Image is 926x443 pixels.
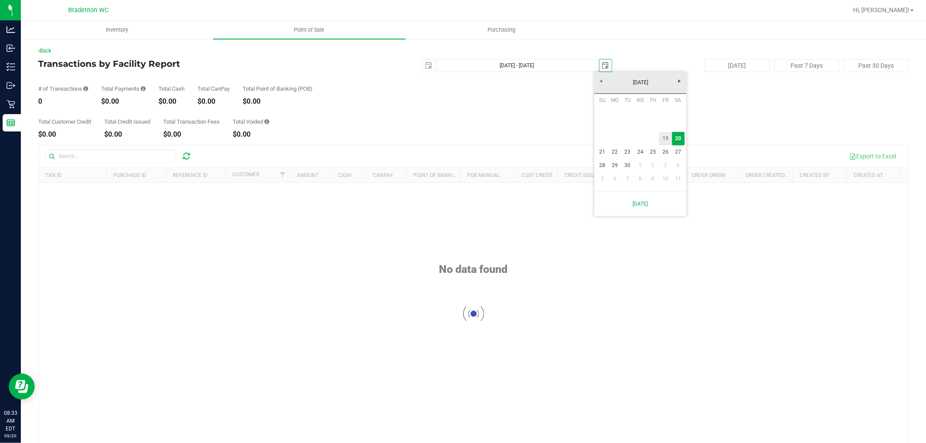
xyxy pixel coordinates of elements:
th: Sunday [596,94,609,107]
div: $0.00 [163,131,220,138]
a: 27 [672,145,685,159]
div: Total Credit Issued [104,119,150,125]
a: 4 [672,159,685,172]
div: Total Transaction Fees [163,119,220,125]
inline-svg: Inbound [7,44,15,53]
a: 9 [646,172,659,186]
div: $0.00 [38,131,91,138]
a: 6 [609,172,621,186]
span: select [422,59,435,72]
a: Next [673,74,686,88]
i: Sum of all successful, non-voided payment transaction amounts, excluding tips and transaction fees. [141,86,145,92]
div: Total Customer Credit [38,119,91,125]
h4: Transactions by Facility Report [38,59,328,69]
a: 20 [672,132,685,145]
div: Total Voided [233,119,269,125]
th: Thursday [646,94,659,107]
inline-svg: Inventory [7,62,15,71]
span: Purchasing [476,26,527,34]
a: 22 [609,145,621,159]
a: Inventory [21,21,213,39]
button: [DATE] [705,59,770,72]
div: $0.00 [104,131,150,138]
i: Count of all successful payment transactions, possibly including voids, refunds, and cash-back fr... [83,86,88,92]
div: $0.00 [243,98,313,105]
p: 08:33 AM EDT [4,409,17,433]
a: Point of Sale [213,21,405,39]
a: 2 [646,159,659,172]
a: 29 [609,159,621,172]
span: Point of Sale [283,26,336,34]
th: Tuesday [621,94,634,107]
th: Monday [609,94,621,107]
div: Total Point of Banking (POB) [243,86,313,92]
a: 28 [596,159,609,172]
a: 19 [659,132,672,145]
a: 8 [634,172,646,186]
a: 26 [659,145,672,159]
a: 10 [659,172,672,186]
span: Bradenton WC [69,7,109,14]
a: 25 [646,145,659,159]
div: $0.00 [198,98,230,105]
a: 30 [621,159,634,172]
a: 7 [621,172,634,186]
div: Total Cash [158,86,185,92]
a: 23 [621,145,634,159]
a: 11 [672,172,685,186]
th: Wednesday [634,94,646,107]
inline-svg: Analytics [7,25,15,34]
span: Hi, [PERSON_NAME]! [853,7,910,13]
i: Sum of all voided payment transaction amounts, excluding tips and transaction fees. [264,119,269,125]
button: Past 7 Days [774,59,839,72]
div: 0 [38,98,88,105]
span: Inventory [94,26,140,34]
div: $0.00 [158,98,185,105]
inline-svg: Reports [7,118,15,127]
a: 1 [634,159,646,172]
p: 09/20 [4,433,17,439]
span: select [600,59,612,72]
div: $0.00 [233,131,269,138]
a: 3 [659,159,672,172]
td: Current focused date is Saturday, September 20, 2025 [672,132,685,145]
div: Total Payments [101,86,145,92]
div: $0.00 [101,98,145,105]
iframe: Resource center [9,374,35,400]
a: 24 [634,145,646,159]
a: 5 [596,172,609,186]
th: Friday [659,94,672,107]
a: Purchasing [405,21,598,39]
inline-svg: Outbound [7,81,15,90]
a: 21 [596,145,609,159]
div: Total CanPay [198,86,230,92]
button: Past 30 Days [844,59,909,72]
a: [DATE] [599,195,682,213]
a: Back [38,48,51,54]
th: Saturday [672,94,685,107]
a: [DATE] [594,76,687,89]
inline-svg: Retail [7,100,15,108]
div: # of Transactions [38,86,88,92]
